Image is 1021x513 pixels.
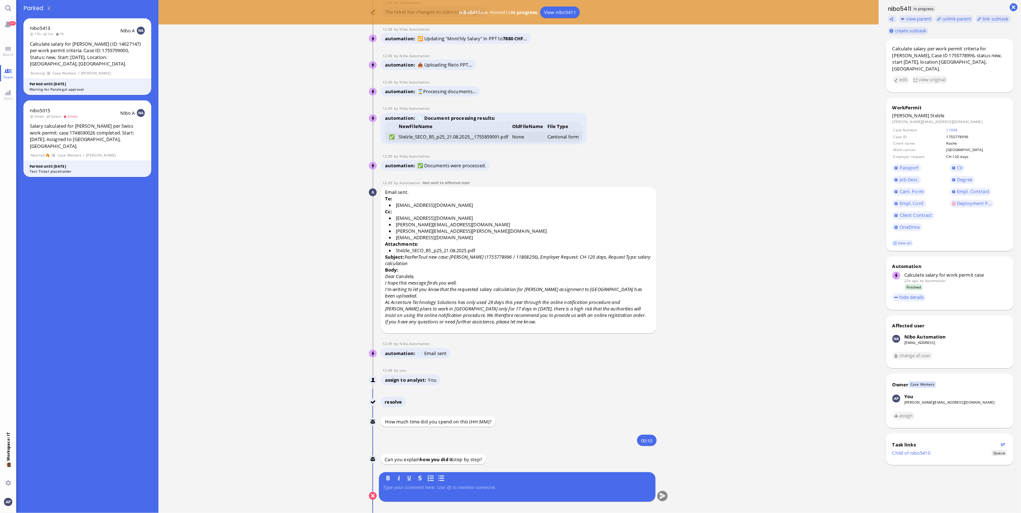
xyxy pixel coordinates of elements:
div: Calculate salary per work permit criteria for [PERSON_NAME], Case ID 1755778996, status new, star... [892,45,1007,72]
span: Not sent to Affected User [423,181,470,186]
span: [PERSON_NAME] [81,70,111,76]
button: B [384,475,392,482]
td: Stelzle_SECO_BS_p25_21.08.2025__1755859091.pdf [397,132,510,142]
td: [GEOGRAPHIC_DATA] [946,147,1007,153]
span: nibo5413 [30,25,50,31]
img: NA [137,109,145,117]
span: anand.pazhenkottil@bluelakelegal.com [399,368,406,373]
button: I [395,475,403,482]
span: automation@nibo.ai [399,80,430,85]
span: 12:38 [382,53,394,58]
span: 💼 Workspace: IT [5,461,11,477]
span: Finished [905,284,923,290]
span: 1m [43,31,55,36]
span: automation@nibo.ai [399,154,430,159]
span: was moved to . [457,9,540,15]
li: [EMAIL_ADDRESS][DOMAIN_NAME] [389,235,653,241]
span: - [422,181,470,186]
span: Status [992,450,1007,456]
div: Calculate salary for work permit case [904,272,1007,278]
p: Dear Candela, [385,273,653,280]
span: Cant. Form [900,188,924,195]
a: Empl. Conf. [892,200,926,208]
span: 📤 Uploading file to PPT... [417,62,472,68]
li: [EMAIL_ADDRESS][DOMAIN_NAME] [389,202,653,209]
span: Running [30,70,45,76]
img: Nibo Automation [369,62,377,69]
div: Waiting for Paralegal approval [30,87,145,92]
img: Nibo Automation [369,88,377,96]
span: ✅ Documents were processed. [417,163,486,169]
span: automation@nibo.ai [399,53,430,58]
span: Email sent. [385,189,653,332]
img: NA [137,27,145,35]
span: In progress [912,6,935,12]
span: 12:39 [382,154,394,159]
span: Empl. Conf. [900,200,924,206]
span: Job Desc. [900,176,919,183]
img: Nibo [369,455,377,463]
li: Stelzle_SECO_BS_p25_21.08.2025.pdf [389,248,653,254]
span: Degree [957,176,973,183]
td: Employer request [893,154,945,159]
span: 00:10 [641,437,653,444]
li: [EMAIL_ADDRESS][DOMAIN_NAME] [389,215,653,222]
th: File Type [545,122,583,132]
button: view parent [899,15,933,23]
span: 🔁 Updating "Monthly Salary" in PPT to ... [417,35,527,42]
strong: 7880 CHF [503,35,523,42]
span: / [78,70,80,76]
span: 3mon [63,114,80,119]
button: unlink parent [935,15,973,23]
span: Case Workers [52,70,77,76]
span: [PERSON_NAME] [86,152,116,158]
b: In progress [511,9,537,15]
a: Cant. Form [892,188,926,196]
span: [PERSON_NAME] [892,112,930,119]
span: Passport [900,164,919,171]
span: automation@bluelakelegal.com [925,278,946,283]
img: You [892,395,900,403]
div: Affected user [892,322,925,329]
button: Show flow diagram [1001,442,1006,447]
span: automation@nibo.ai [399,27,430,32]
td: Case Number [893,127,945,133]
div: Salary calculated for [PERSON_NAME] per Swiss work permit; case 1748030026 completed. Start: [DAT... [30,123,145,149]
span: Parked [23,4,46,12]
td: None [510,132,546,142]
h1: nibo5411 [886,5,912,13]
span: / [83,152,85,158]
a: Job Desc. [892,176,921,184]
span: 12:39 [382,80,394,85]
span: 101 [9,21,16,26]
span: Client Contract [900,212,932,218]
b: nibo5411 [459,9,480,15]
img: You [369,377,377,385]
img: Nibo [369,399,377,407]
span: automation@nibo.ai [399,106,430,111]
div: Calculate salary for [PERSON_NAME] (ID: 14027147) per work permit criteria. Case ID: 1755799000, ... [30,41,145,67]
span: 22h ago [904,278,919,283]
div: Nibo Automation [904,333,946,340]
span: 12:48 [382,368,394,373]
a: nibo5015 [30,107,50,114]
span: 2mon [46,114,63,119]
a: CV [950,164,965,172]
span: Case Workers [57,152,82,158]
button: U [406,475,413,482]
a: view all [892,240,913,246]
a: 11094 [946,127,958,132]
span: 2 [48,5,50,10]
span: Empl. Contract [957,188,990,195]
span: 12:38 [382,27,394,32]
button: Cancel [369,492,377,500]
button: assign [892,412,915,420]
span: 📨 Email sent [417,350,447,357]
td: 1755778996 [946,134,1007,140]
a: View nibo5411 [540,6,580,18]
span: Stats [2,96,14,101]
div: Can you explain step by step? [381,454,486,464]
span: automation [385,163,417,169]
strong: how you did it [420,456,453,463]
span: by [394,53,400,58]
